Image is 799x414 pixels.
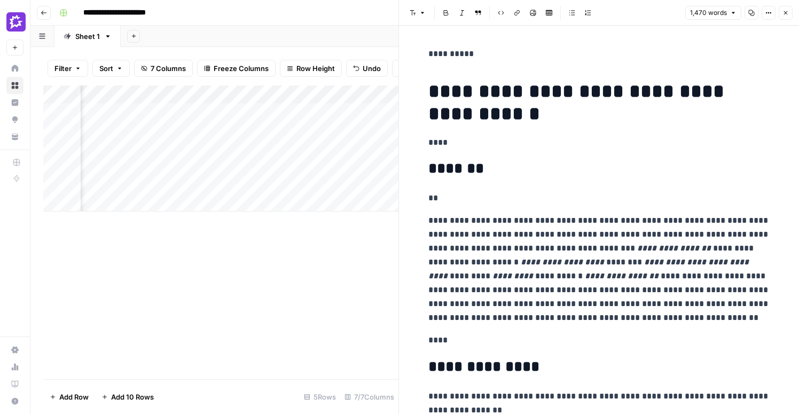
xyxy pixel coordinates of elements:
span: Add Row [59,392,89,402]
button: 7 Columns [134,60,193,77]
button: 1,470 words [685,6,741,20]
a: Browse [6,77,23,94]
a: Usage [6,358,23,376]
a: Your Data [6,128,23,145]
button: Undo [346,60,388,77]
span: 1,470 words [690,8,727,18]
button: Freeze Columns [197,60,276,77]
a: Sheet 1 [54,26,121,47]
span: Add 10 Rows [111,392,154,402]
button: Row Height [280,60,342,77]
span: Sort [99,63,113,74]
a: Insights [6,94,23,111]
span: Filter [54,63,72,74]
img: Gong Logo [6,12,26,32]
button: Sort [92,60,130,77]
button: Workspace: Gong [6,9,23,35]
span: Undo [363,63,381,74]
button: Add Row [43,388,95,405]
span: 7 Columns [151,63,186,74]
a: Settings [6,341,23,358]
div: 7/7 Columns [340,388,398,405]
a: Home [6,60,23,77]
div: 5 Rows [300,388,340,405]
button: Filter [48,60,88,77]
a: Learning Hub [6,376,23,393]
span: Freeze Columns [214,63,269,74]
button: Help + Support [6,393,23,410]
button: Add 10 Rows [95,388,160,405]
div: Sheet 1 [75,31,100,42]
a: Opportunities [6,111,23,128]
span: Row Height [296,63,335,74]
